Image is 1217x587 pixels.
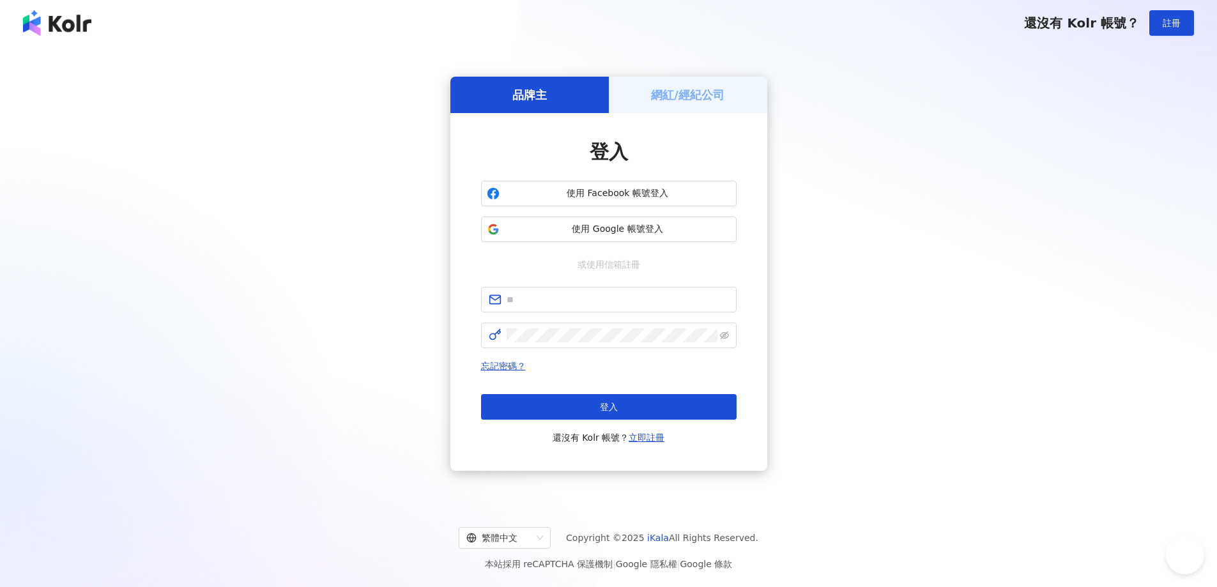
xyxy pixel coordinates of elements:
[613,559,616,569] span: |
[485,556,732,572] span: 本站採用 reCAPTCHA 保護機制
[1024,15,1139,31] span: 還沒有 Kolr 帳號？
[680,559,732,569] a: Google 條款
[512,87,547,103] h5: 品牌主
[647,533,669,543] a: iKala
[566,530,758,545] span: Copyright © 2025 All Rights Reserved.
[600,402,618,412] span: 登入
[481,394,737,420] button: 登入
[553,430,665,445] span: 還沒有 Kolr 帳號？
[677,559,680,569] span: |
[1166,536,1204,574] iframe: Help Scout Beacon - Open
[481,361,526,371] a: 忘記密碼？
[505,187,731,200] span: 使用 Facebook 帳號登入
[466,528,532,548] div: 繁體中文
[1149,10,1194,36] button: 註冊
[616,559,677,569] a: Google 隱私權
[481,181,737,206] button: 使用 Facebook 帳號登入
[505,223,731,236] span: 使用 Google 帳號登入
[23,10,91,36] img: logo
[569,257,649,271] span: 或使用信箱註冊
[720,331,729,340] span: eye-invisible
[629,432,664,443] a: 立即註冊
[1163,18,1181,28] span: 註冊
[651,87,724,103] h5: 網紅/經紀公司
[481,217,737,242] button: 使用 Google 帳號登入
[590,141,628,163] span: 登入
